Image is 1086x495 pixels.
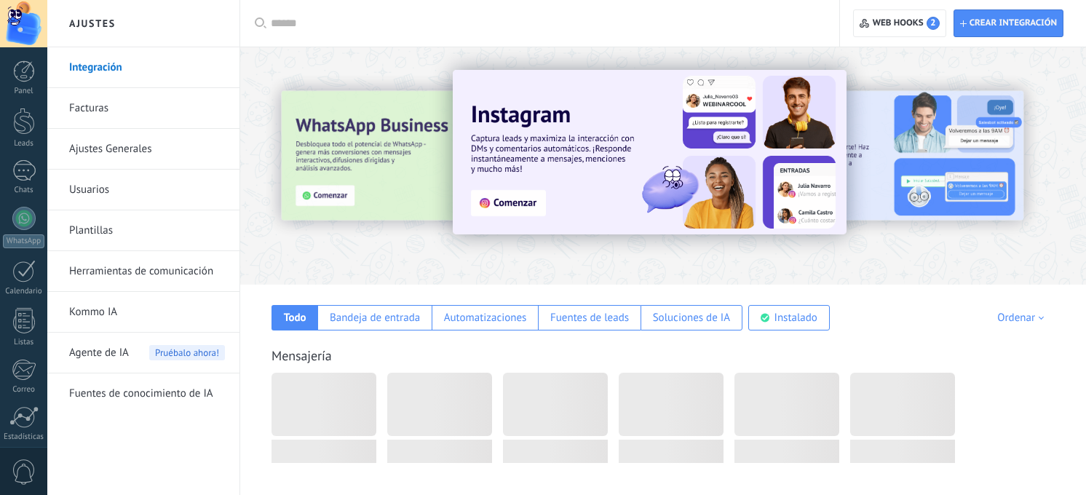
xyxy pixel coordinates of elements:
[69,292,225,333] a: Kommo IA
[47,88,239,129] li: Facturas
[69,333,129,373] span: Agente de IA
[69,170,225,210] a: Usuarios
[282,91,592,221] img: Slide 3
[69,210,225,251] a: Plantillas
[853,9,946,37] button: Web hooks2
[550,311,629,325] div: Fuentes de leads
[47,170,239,210] li: Usuarios
[3,432,45,442] div: Estadísticas
[774,311,817,325] div: Instalado
[873,17,940,30] span: Web hooks
[3,385,45,395] div: Correo
[47,373,239,413] li: Fuentes de conocimiento de IA
[149,345,225,360] span: Pruébalo ahora!
[997,311,1049,325] div: Ordenar
[69,251,225,292] a: Herramientas de comunicación
[69,333,225,373] a: Agente de IA Pruébalo ahora!
[444,311,527,325] div: Automatizaciones
[927,17,940,30] span: 2
[47,210,239,251] li: Plantillas
[3,338,45,347] div: Listas
[284,311,306,325] div: Todo
[69,47,225,88] a: Integración
[970,17,1057,29] span: Crear integración
[3,287,45,296] div: Calendario
[3,87,45,96] div: Panel
[47,129,239,170] li: Ajustes Generales
[47,333,239,373] li: Agente de IA
[47,292,239,333] li: Kommo IA
[954,9,1063,37] button: Crear integración
[69,129,225,170] a: Ajustes Generales
[3,139,45,148] div: Leads
[271,347,332,364] a: Mensajería
[453,70,847,234] img: Slide 1
[330,311,420,325] div: Bandeja de entrada
[3,234,44,248] div: WhatsApp
[69,373,225,414] a: Fuentes de conocimiento de IA
[653,311,730,325] div: Soluciones de IA
[3,186,45,195] div: Chats
[713,91,1023,221] img: Slide 2
[47,251,239,292] li: Herramientas de comunicación
[69,88,225,129] a: Facturas
[47,47,239,88] li: Integración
